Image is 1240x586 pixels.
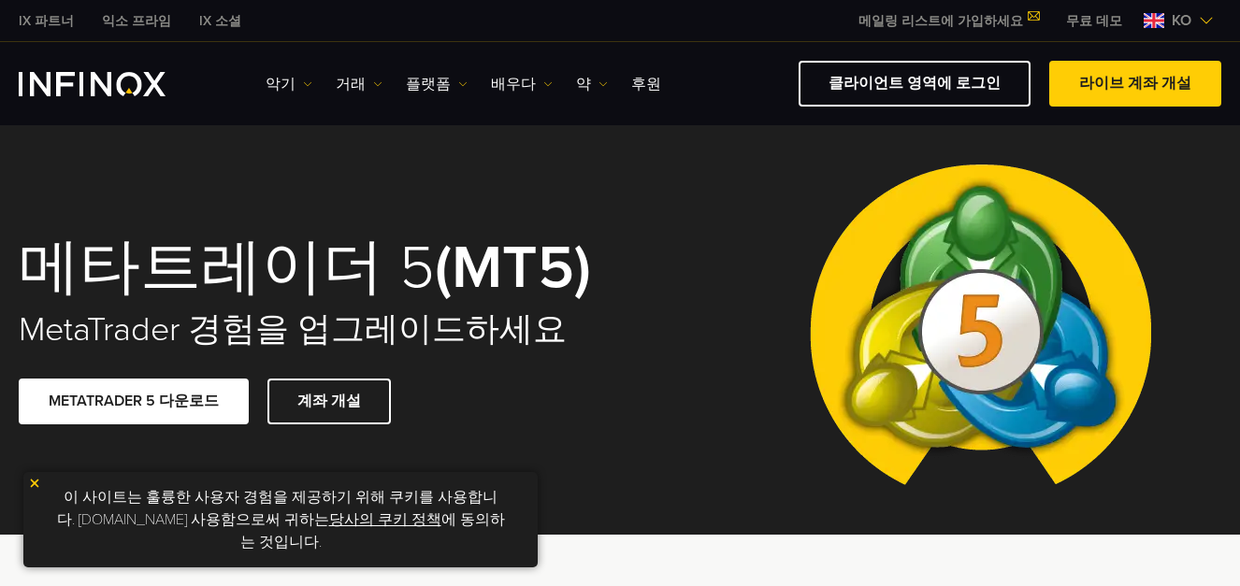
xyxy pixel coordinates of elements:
a: 인피녹스 [88,11,185,31]
font: 이 사이트는 훌륭한 사용자 경험을 제공하기 위해 쿠키를 사용합니다. [DOMAIN_NAME] 사용함으로써 귀하는 에 동의하는 것입니다. [57,488,505,551]
font: 메일링 리스트에 가입하세요 [858,13,1023,29]
a: 인피녹스 [5,11,88,31]
a: INFINOX 로고 [19,72,209,96]
img: 노란색 닫기 아이콘 [28,477,41,490]
span: KO [1164,9,1199,32]
strong: (MT5) [435,231,591,305]
a: METATRADER 5 다운로드 [19,379,249,424]
a: 악기 [266,73,312,95]
font: 플랫폼 [406,73,451,95]
font: 거래 [336,73,366,95]
a: 클라이언트 영역에 로그인 [799,61,1031,107]
a: 당사의 쿠키 정책 [329,510,441,529]
font: 배우다 [491,73,536,95]
a: 거래 [336,73,382,95]
h2: MetaTrader 경험을 업그레이드하세요 [19,309,596,350]
a: 라이브 계좌 개설 [1049,61,1221,107]
h1: 메타트레이더 5 [19,236,596,300]
a: 후원 [631,73,661,95]
font: 계좌 개설 [297,392,361,410]
font: 약 [576,73,591,95]
a: 메일링 리스트에 가입하세요 [844,13,1052,29]
font: 라이브 계좌 개설 [1079,74,1191,93]
font: 악기 [266,73,296,95]
a: 계좌 개설 [267,379,391,424]
a: 인피녹스 [185,11,255,31]
font: METATRADER 5 다운로드 [49,392,219,410]
a: 배우다 [491,73,553,95]
a: 플랫폼 [406,73,468,95]
img: 메타 트레이더 5 [795,125,1166,535]
a: 약 [576,73,608,95]
a: 인피녹스 메뉴 [1052,11,1136,31]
